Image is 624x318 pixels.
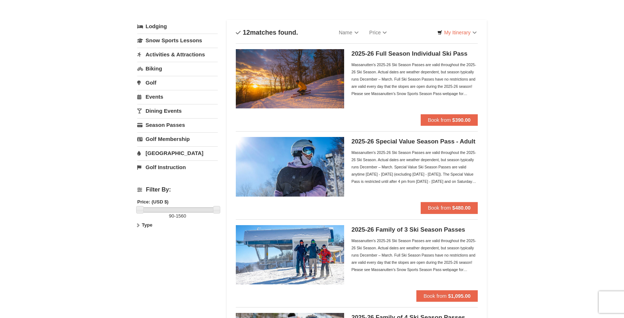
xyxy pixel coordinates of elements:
span: Book from [424,293,447,299]
a: Name [333,25,364,40]
strong: $1,095.00 [448,293,471,299]
a: Golf Membership [137,132,218,146]
img: 6619937-198-dda1df27.jpg [236,137,344,196]
strong: $390.00 [452,117,471,123]
a: Golf Instruction [137,160,218,174]
span: 12 [243,29,250,36]
h4: matches found. [236,29,298,36]
span: 90 [169,213,174,219]
a: Golf [137,76,218,89]
button: Book from $480.00 [421,202,478,214]
a: Snow Sports Lessons [137,34,218,47]
strong: Type [142,222,152,228]
div: Massanutten's 2025-26 Ski Season Passes are valid throughout the 2025-26 Ski Season. Actual dates... [351,61,478,97]
h5: 2025-26 Special Value Season Pass - Adult [351,138,478,145]
strong: $480.00 [452,205,471,211]
strong: Price: (USD $) [137,199,169,205]
img: 6619937-199-446e7550.jpg [236,225,344,284]
a: Events [137,90,218,103]
div: Massanutten's 2025-26 Ski Season Passes are valid throughout the 2025-26 Ski Season. Actual dates... [351,149,478,185]
a: My Itinerary [433,27,481,38]
a: Lodging [137,20,218,33]
a: Price [364,25,393,40]
span: 1560 [176,213,186,219]
a: Season Passes [137,118,218,132]
label: - [137,212,218,220]
img: 6619937-208-2295c65e.jpg [236,49,344,108]
h4: Filter By: [137,186,218,193]
span: Book from [428,205,451,211]
a: Dining Events [137,104,218,117]
button: Book from $390.00 [421,114,478,126]
a: [GEOGRAPHIC_DATA] [137,146,218,160]
h5: 2025-26 Family of 3 Ski Season Passes [351,226,478,233]
a: Activities & Attractions [137,48,218,61]
div: Massanutten's 2025-26 Ski Season Passes are valid throughout the 2025-26 Ski Season. Actual dates... [351,237,478,273]
span: Book from [428,117,451,123]
a: Biking [137,62,218,75]
button: Book from $1,095.00 [416,290,478,302]
h5: 2025-26 Full Season Individual Ski Pass [351,50,478,57]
